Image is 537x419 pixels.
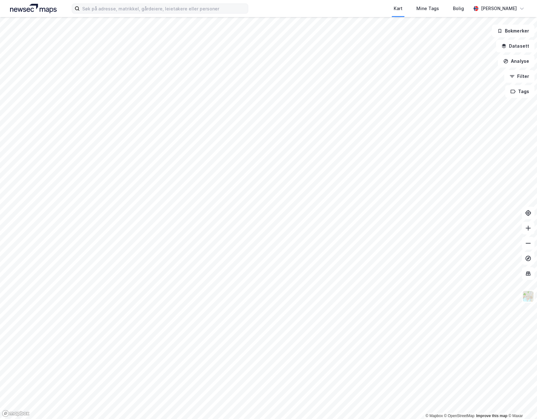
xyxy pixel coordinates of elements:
[10,4,57,13] img: logo.a4113a55bc3d86da70a041830d287a7e.svg
[80,4,248,13] input: Søk på adresse, matrikkel, gårdeiere, leietakere eller personer
[504,70,534,83] button: Filter
[476,414,507,418] a: Improve this map
[505,85,534,98] button: Tags
[416,5,439,12] div: Mine Tags
[426,414,443,418] a: Mapbox
[496,40,534,52] button: Datasett
[453,5,464,12] div: Bolig
[481,5,517,12] div: [PERSON_NAME]
[2,410,30,417] a: Mapbox homepage
[492,25,534,37] button: Bokmerker
[506,389,537,419] iframe: Chat Widget
[394,5,403,12] div: Kart
[506,389,537,419] div: Kontrollprogram for chat
[498,55,534,68] button: Analyse
[522,290,534,302] img: Z
[444,414,475,418] a: OpenStreetMap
